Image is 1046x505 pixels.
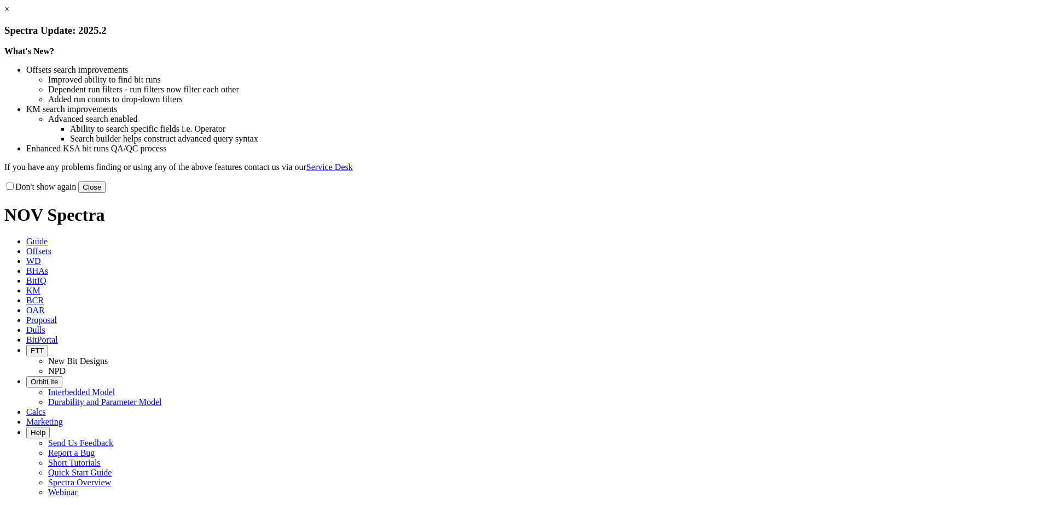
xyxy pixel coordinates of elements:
strong: What's New? [4,46,54,56]
li: Offsets search improvements [26,65,1042,75]
a: Interbedded Model [48,387,115,397]
li: Search builder helps construct advanced query syntax [70,134,1042,144]
h1: NOV Spectra [4,205,1042,225]
li: KM search improvements [26,104,1042,114]
span: Dulls [26,325,45,334]
a: Spectra Overview [48,478,111,487]
span: Help [31,428,45,437]
h3: Spectra Update: 2025.2 [4,25,1042,37]
span: Guide [26,237,48,246]
li: Added run counts to drop-down filters [48,95,1042,104]
span: OrbitLite [31,378,58,386]
span: BitPortal [26,335,58,344]
span: Calcs [26,407,46,416]
a: Webinar [48,488,78,497]
span: BCR [26,296,44,305]
label: Don't show again [4,182,76,191]
span: Offsets [26,246,51,256]
span: BitIQ [26,276,46,285]
li: Dependent run filters - run filters now filter each other [48,85,1042,95]
a: NPD [48,366,66,375]
span: FTT [31,347,44,355]
p: If you have any problems finding or using any of the above features contact us via our [4,162,1042,172]
a: × [4,4,9,14]
a: Short Tutorials [48,458,101,467]
a: Send Us Feedback [48,438,113,448]
a: New Bit Designs [48,356,108,366]
li: Ability to search specific fields i.e. Operator [70,124,1042,134]
input: Don't show again [7,183,14,190]
li: Enhanced KSA bit runs QA/QC process [26,144,1042,154]
span: KM [26,286,40,295]
span: BHAs [26,266,48,275]
a: Report a Bug [48,448,95,457]
li: Improved ability to find bit runs [48,75,1042,85]
span: Marketing [26,417,63,426]
button: Close [78,181,106,193]
span: Proposal [26,315,57,325]
span: WD [26,256,41,266]
a: Durability and Parameter Model [48,397,162,407]
a: Service Desk [306,162,353,172]
span: OAR [26,306,45,315]
a: Quick Start Guide [48,468,112,477]
li: Advanced search enabled [48,114,1042,124]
